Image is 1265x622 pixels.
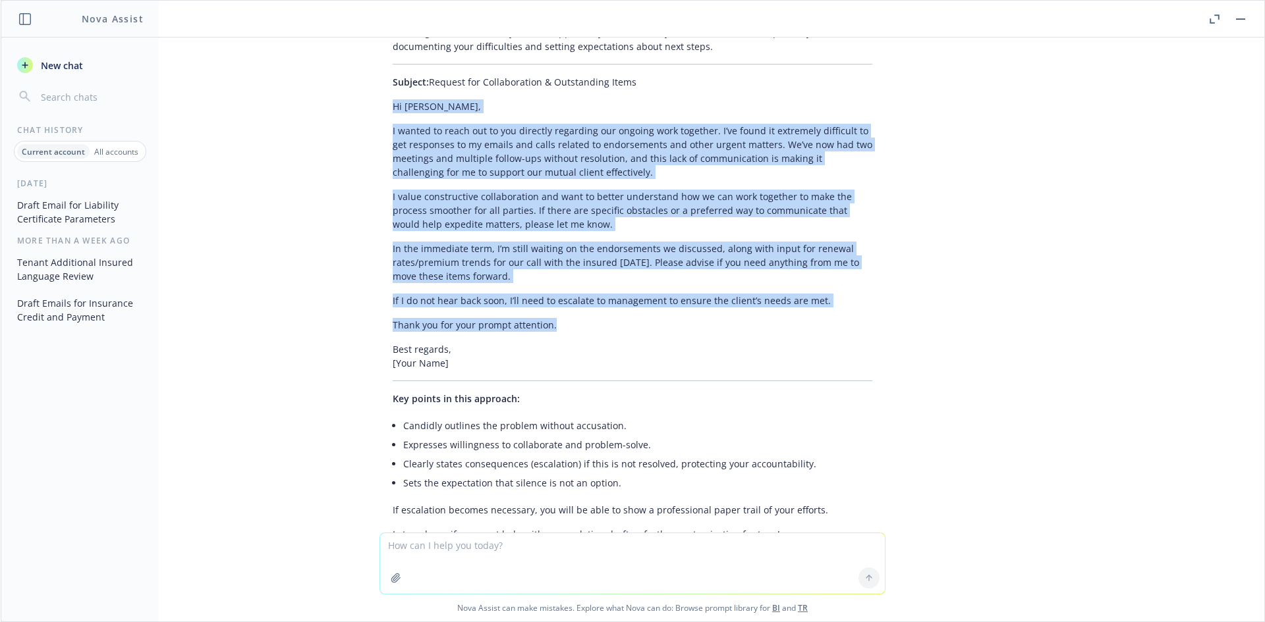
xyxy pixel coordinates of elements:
button: Tenant Additional Insured Language Review [12,251,148,287]
p: Hi [PERSON_NAME], [393,99,872,113]
button: New chat [12,53,148,77]
button: Draft Emails for Insurance Credit and Payment [12,292,148,328]
li: Candidly outlines the problem without accusation. [403,416,872,435]
p: I value constructive collaboration and want to better understand how we can work together to make... [393,190,872,231]
div: [DATE] [1,178,159,189]
li: Expresses willingness to collaborate and problem-solve. [403,435,872,454]
a: TR [798,602,808,613]
span: New chat [38,59,83,72]
input: Search chats [38,88,143,106]
p: All accounts [94,146,138,157]
span: Nova Assist can make mistakes. Explore what Nova can do: Browse prompt library for and [6,594,1259,621]
li: Clearly states consequences (escalation) if this is not resolved, protecting your accountability. [403,454,872,473]
span: Subject: [393,76,429,88]
div: More than a week ago [1,235,159,246]
a: BI [772,602,780,613]
p: Best regards, [Your Name] [393,342,872,370]
p: I wanted to reach out to you directly regarding our ongoing work together. I’ve found it extremel... [393,124,872,179]
p: If escalation becomes necessary, you will be able to show a professional paper trail of your effo... [393,503,872,517]
button: Draft Email for Liability Certificate Parameters [12,194,148,230]
h1: Nova Assist [82,12,144,26]
p: If I do not hear back soon, I’ll need to escalate to management to ensure the client’s needs are ... [393,294,872,307]
div: Chat History [1,124,159,136]
span: Key points in this approach: [393,392,520,405]
p: Request for Collaboration & Outstanding Items [393,75,872,89]
p: In the immediate term, I’m still waiting on the endorsements we discussed, along with input for r... [393,242,872,283]
li: Sets the expectation that silence is not an option. [403,473,872,492]
p: Current account [22,146,85,157]
p: Thank you for your prompt attention. [393,318,872,332]
p: Let me know if you want help with an escalation draft or further customization for tone! [393,527,872,541]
